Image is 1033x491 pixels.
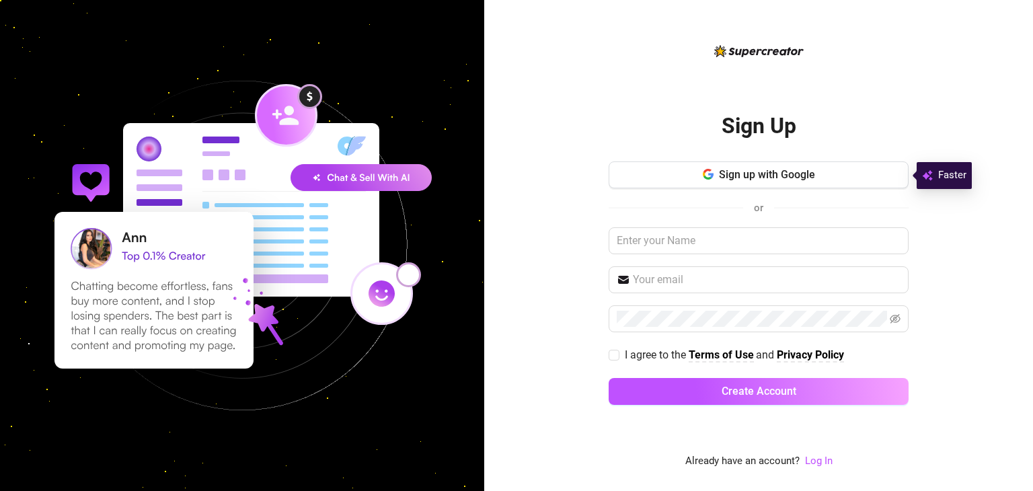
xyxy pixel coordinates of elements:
span: Already have an account? [685,453,800,469]
img: svg%3e [922,167,933,184]
span: or [754,202,763,214]
img: logo-BBDzfeDw.svg [714,45,804,57]
span: Sign up with Google [719,168,815,181]
span: Create Account [722,385,796,398]
strong: Terms of Use [689,348,754,361]
button: Sign up with Google [609,161,909,188]
a: Log In [805,453,833,469]
input: Your email [633,272,901,288]
a: Privacy Policy [777,348,844,363]
strong: Privacy Policy [777,348,844,361]
span: and [756,348,777,361]
span: Faster [938,167,966,184]
button: Create Account [609,378,909,405]
img: signup-background-D0MIrEPF.svg [9,13,475,478]
span: I agree to the [625,348,689,361]
a: Terms of Use [689,348,754,363]
h2: Sign Up [722,112,796,140]
span: eye-invisible [890,313,901,324]
a: Log In [805,455,833,467]
input: Enter your Name [609,227,909,254]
